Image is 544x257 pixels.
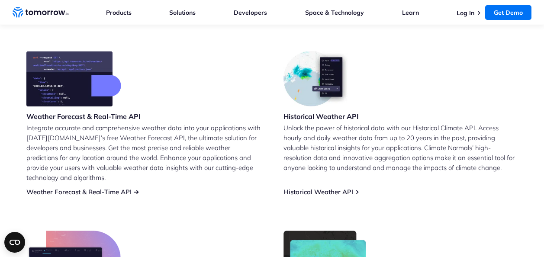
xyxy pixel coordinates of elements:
[26,123,261,183] p: Integrate accurate and comprehensive weather data into your applications with [DATE][DOMAIN_NAME]...
[283,123,518,173] p: Unlock the power of historical data with our Historical Climate API. Access hourly and daily weat...
[234,9,267,16] a: Developers
[485,5,531,20] a: Get Demo
[26,188,132,196] a: Weather Forecast & Real-Time API
[402,9,419,16] a: Learn
[106,9,132,16] a: Products
[4,232,25,253] button: Open CMP widget
[13,6,69,19] a: Home link
[283,188,353,196] a: Historical Weather API
[26,112,141,121] h3: Weather Forecast & Real-Time API
[305,9,364,16] a: Space & Technology
[457,9,474,17] a: Log In
[169,9,196,16] a: Solutions
[283,112,359,121] h3: Historical Weather API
